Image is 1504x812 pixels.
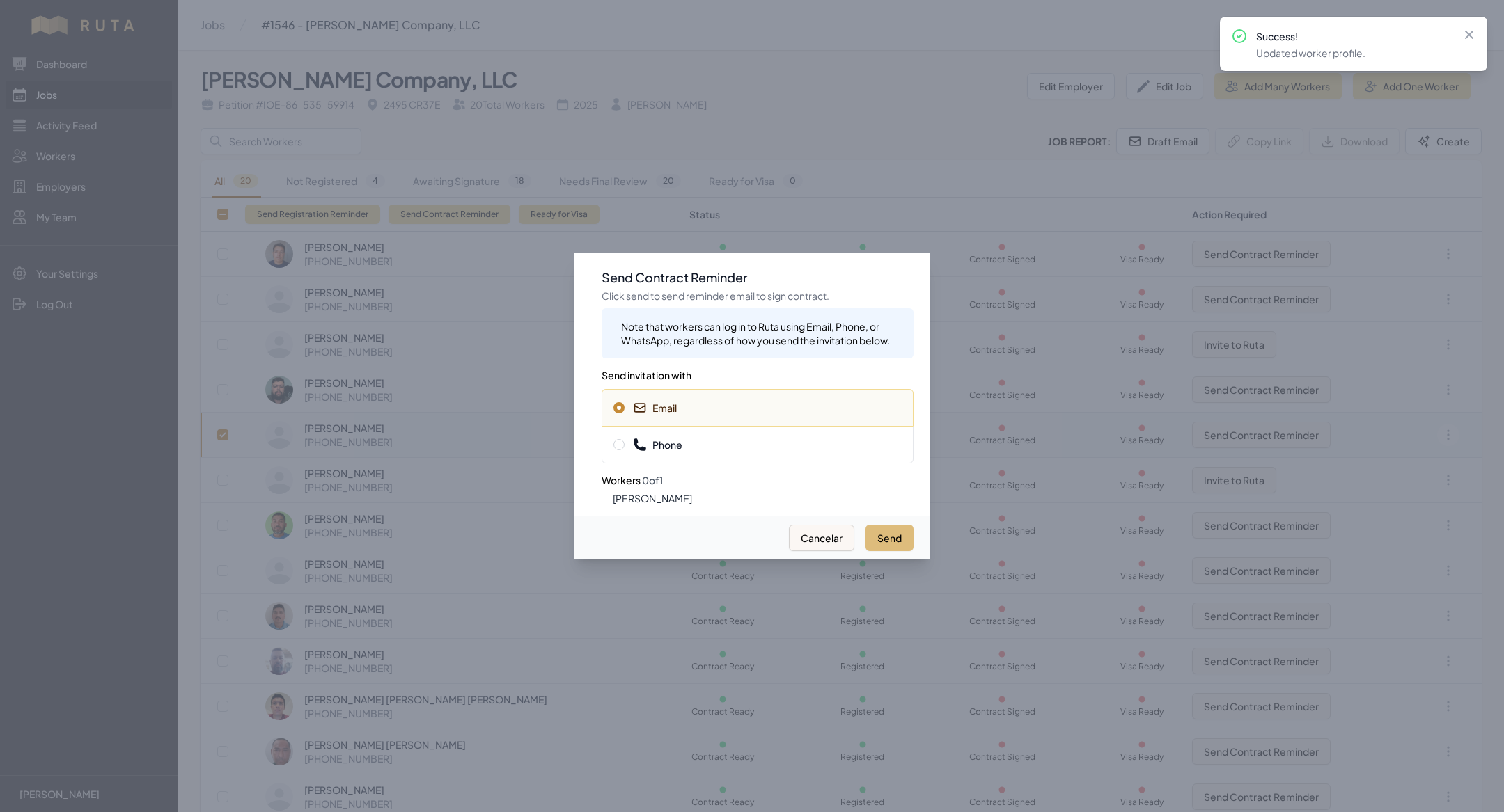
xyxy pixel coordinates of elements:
span: 0 of 1 [642,474,663,486]
h3: Workers [602,463,914,488]
li: [PERSON_NAME] [613,491,914,505]
div: Note that workers can log in to Ruta using Email, Phone, or WhatsApp, regardless of how you send ... [621,319,902,347]
span: Email [633,401,677,415]
button: Send [865,525,914,551]
span: Phone [633,438,682,452]
p: Updated worker profile. [1256,46,1451,60]
p: Success! [1256,29,1451,43]
button: Cancelar [789,525,854,551]
p: Click send to send reminder email to sign contract. [602,289,914,303]
h3: Send Contract Reminder [602,269,914,286]
h3: Send invitation with [602,358,914,383]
